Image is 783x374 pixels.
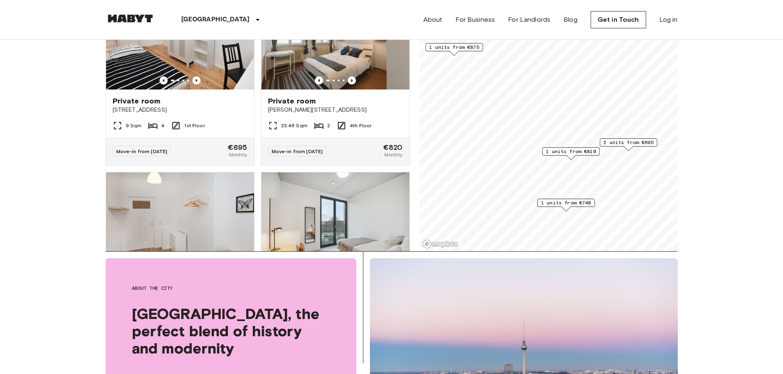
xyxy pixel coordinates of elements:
[350,122,372,129] span: 4th Floor
[261,172,409,271] img: Marketing picture of unit DE-01-264-005-03H
[268,96,316,106] span: Private room
[106,172,254,271] img: Marketing picture of unit DE-01-232-01M
[541,199,591,207] span: 1 units from €740
[508,15,550,25] a: For Landlords
[348,76,356,85] button: Previous image
[423,15,443,25] a: About
[327,122,330,129] span: 2
[455,15,495,25] a: For Business
[161,122,164,129] span: 4
[600,138,657,151] div: Map marker
[106,14,155,23] img: Habyt
[272,148,323,154] span: Move-in from [DATE]
[384,151,402,158] span: Monthly
[268,106,403,114] span: [PERSON_NAME][STREET_ADDRESS]
[315,76,323,85] button: Previous image
[184,122,205,129] span: 1st Floor
[281,122,307,129] span: 23.46 Sqm
[116,148,168,154] span: Move-in from [DATE]
[159,76,168,85] button: Previous image
[422,239,458,249] a: Mapbox logo
[126,122,142,129] span: 9 Sqm
[564,15,577,25] a: Blog
[546,148,596,155] span: 1 units from €810
[425,43,483,56] div: Map marker
[429,44,479,51] span: 1 units from €875
[261,172,410,347] a: Marketing picture of unit DE-01-264-005-03HPrevious imagePrevious imagePrivate room[STREET_ADDRES...
[229,151,247,158] span: Monthly
[106,172,254,347] a: Marketing picture of unit DE-01-232-01MPrevious imagePrevious imagePrivate room[STREET_ADDRESS]9 ...
[542,147,600,160] div: Map marker
[132,285,330,292] span: About the city
[383,144,403,151] span: €820
[181,15,250,25] p: [GEOGRAPHIC_DATA]
[192,76,201,85] button: Previous image
[228,144,247,151] span: €695
[603,139,654,146] span: 2 units from €695
[132,305,330,357] span: [GEOGRAPHIC_DATA], the perfect blend of history and modernity
[113,106,247,114] span: [STREET_ADDRESS]
[537,199,595,211] div: Map marker
[659,15,678,25] a: Log in
[113,96,161,106] span: Private room
[591,11,646,28] a: Get in Touch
